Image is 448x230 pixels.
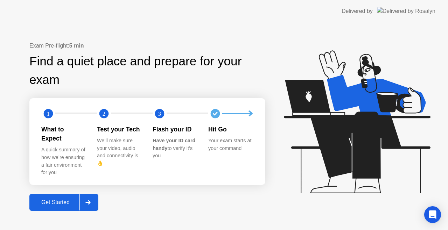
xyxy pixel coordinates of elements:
text: 2 [103,110,105,117]
div: Delivered by [342,7,373,15]
b: Have your ID card handy [153,138,195,151]
button: Get Started [29,194,98,211]
text: 1 [47,110,50,117]
img: Delivered by Rosalyn [377,7,435,15]
div: Open Intercom Messenger [424,206,441,223]
div: Exam Pre-flight: [29,42,265,50]
text: 3 [158,110,161,117]
div: Hit Go [208,125,253,134]
div: What to Expect [41,125,86,143]
div: to verify it’s you [153,137,197,160]
div: A quick summary of how we’re ensuring a fair environment for you [41,146,86,176]
div: Flash your ID [153,125,197,134]
div: Your exam starts at your command [208,137,253,152]
div: We’ll make sure your video, audio and connectivity is 👌 [97,137,141,167]
div: Get Started [31,199,79,206]
b: 5 min [69,43,84,49]
div: Test your Tech [97,125,141,134]
div: Find a quiet place and prepare for your exam [29,52,265,89]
